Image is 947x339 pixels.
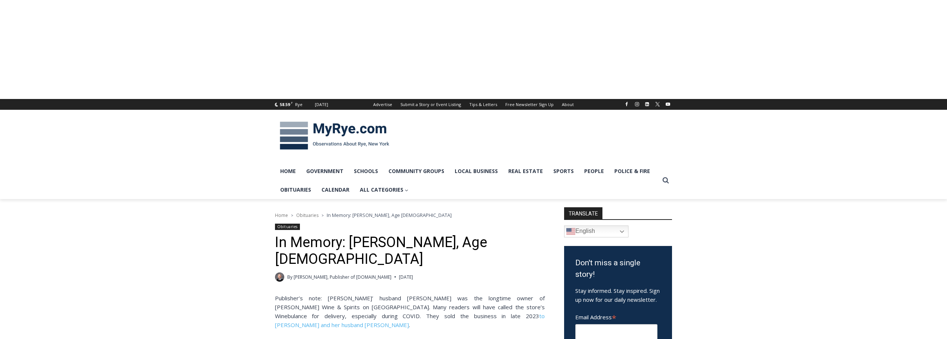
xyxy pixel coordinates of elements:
[609,162,655,180] a: Police & Fire
[383,162,449,180] a: Community Groups
[653,100,662,109] a: X
[564,207,602,219] strong: TRANSLATE
[275,180,316,199] a: Obituaries
[296,212,319,218] a: Obituaries
[579,162,609,180] a: People
[355,180,414,199] a: All Categories
[291,213,293,218] span: >
[633,100,642,109] a: Instagram
[396,99,465,110] a: Submit a Story or Event Listing
[295,101,303,108] div: Rye
[316,180,355,199] a: Calendar
[622,100,631,109] a: Facebook
[575,257,661,281] h3: Don't miss a single story!
[369,99,578,110] nav: Secondary Navigation
[275,211,545,219] nav: Breadcrumbs
[321,213,324,218] span: >
[275,312,545,329] a: to [PERSON_NAME] and her husband [PERSON_NAME]
[275,294,545,329] p: Publisher’s note: [PERSON_NAME]’ husband [PERSON_NAME] was the longtime owner of [PERSON_NAME] Wi...
[369,99,396,110] a: Advertise
[659,174,672,187] button: View Search Form
[275,162,301,180] a: Home
[501,99,558,110] a: Free Newsletter Sign Up
[301,162,349,180] a: Government
[291,100,293,105] span: F
[663,100,672,109] a: YouTube
[275,272,284,282] a: Author image
[360,186,409,194] span: All Categories
[275,234,545,268] h1: In Memory: [PERSON_NAME], Age [DEMOGRAPHIC_DATA]
[503,162,548,180] a: Real Estate
[564,226,628,237] a: English
[575,310,658,323] label: Email Address
[465,99,501,110] a: Tips & Letters
[349,162,383,180] a: Schools
[287,274,292,281] span: By
[449,162,503,180] a: Local Business
[558,99,578,110] a: About
[275,116,394,155] img: MyRye.com
[327,212,452,218] span: In Memory: [PERSON_NAME], Age [DEMOGRAPHIC_DATA]
[643,100,652,109] a: Linkedin
[280,102,290,107] span: 58.59
[566,227,575,236] img: en
[315,101,328,108] div: [DATE]
[575,286,661,304] p: Stay informed. Stay inspired. Sign up now for our daily newsletter.
[275,162,659,199] nav: Primary Navigation
[275,224,300,230] a: Obituaries
[275,212,288,218] a: Home
[294,274,391,280] a: [PERSON_NAME], Publisher of [DOMAIN_NAME]
[399,274,413,281] time: [DATE]
[548,162,579,180] a: Sports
